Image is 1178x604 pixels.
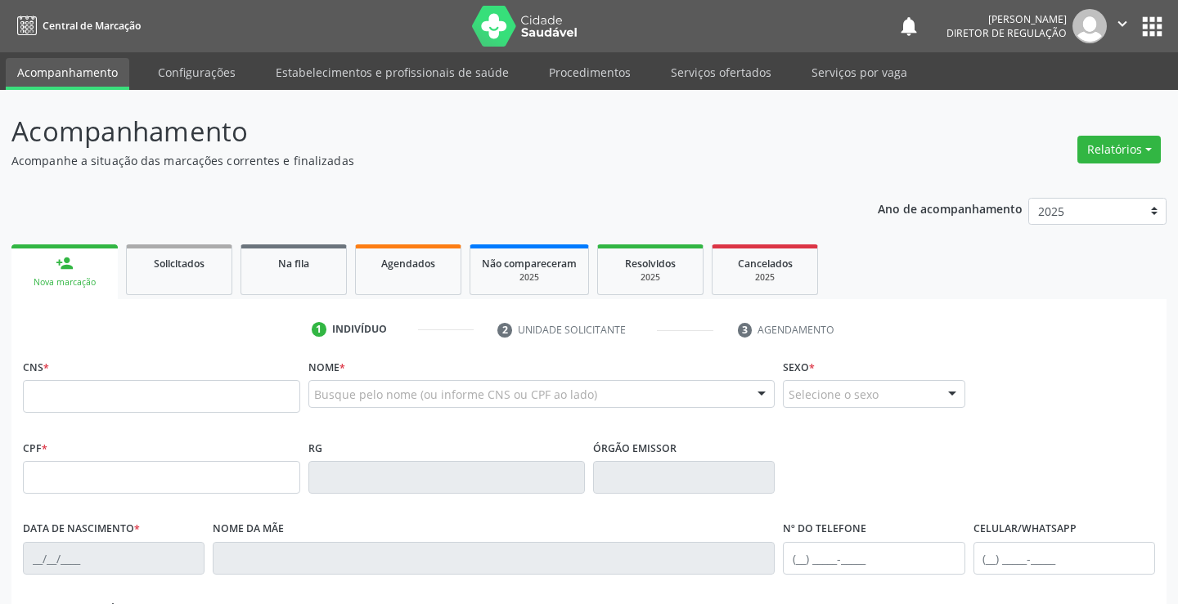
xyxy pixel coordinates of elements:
[724,271,806,284] div: 2025
[1138,12,1167,41] button: apps
[23,436,47,461] label: CPF
[23,542,205,575] input: __/__/____
[154,257,205,271] span: Solicitados
[43,19,141,33] span: Central de Marcação
[213,517,284,542] label: Nome da mãe
[783,517,866,542] label: Nº do Telefone
[6,58,129,90] a: Acompanhamento
[537,58,642,87] a: Procedimentos
[264,58,520,87] a: Estabelecimentos e profissionais de saúde
[11,111,820,152] p: Acompanhamento
[332,322,387,337] div: Indivíduo
[738,257,793,271] span: Cancelados
[946,12,1067,26] div: [PERSON_NAME]
[625,257,676,271] span: Resolvidos
[593,436,677,461] label: Órgão emissor
[314,386,597,403] span: Busque pelo nome (ou informe CNS ou CPF ao lado)
[11,12,141,39] a: Central de Marcação
[973,542,1155,575] input: (__) _____-_____
[308,436,322,461] label: RG
[23,355,49,380] label: CNS
[878,198,1023,218] p: Ano de acompanhamento
[1072,9,1107,43] img: img
[946,26,1067,40] span: Diretor de regulação
[1107,9,1138,43] button: 
[783,542,964,575] input: (__) _____-_____
[312,322,326,337] div: 1
[56,254,74,272] div: person_add
[381,257,435,271] span: Agendados
[789,386,879,403] span: Selecione o sexo
[659,58,783,87] a: Serviços ofertados
[800,58,919,87] a: Serviços por vaga
[783,355,815,380] label: Sexo
[308,355,345,380] label: Nome
[1113,15,1131,33] i: 
[482,257,577,271] span: Não compareceram
[23,276,106,289] div: Nova marcação
[973,517,1077,542] label: Celular/WhatsApp
[11,152,820,169] p: Acompanhe a situação das marcações correntes e finalizadas
[23,517,140,542] label: Data de nascimento
[146,58,247,87] a: Configurações
[897,15,920,38] button: notifications
[1077,136,1161,163] button: Relatórios
[609,271,691,284] div: 2025
[482,271,577,284] div: 2025
[278,257,309,271] span: Na fila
